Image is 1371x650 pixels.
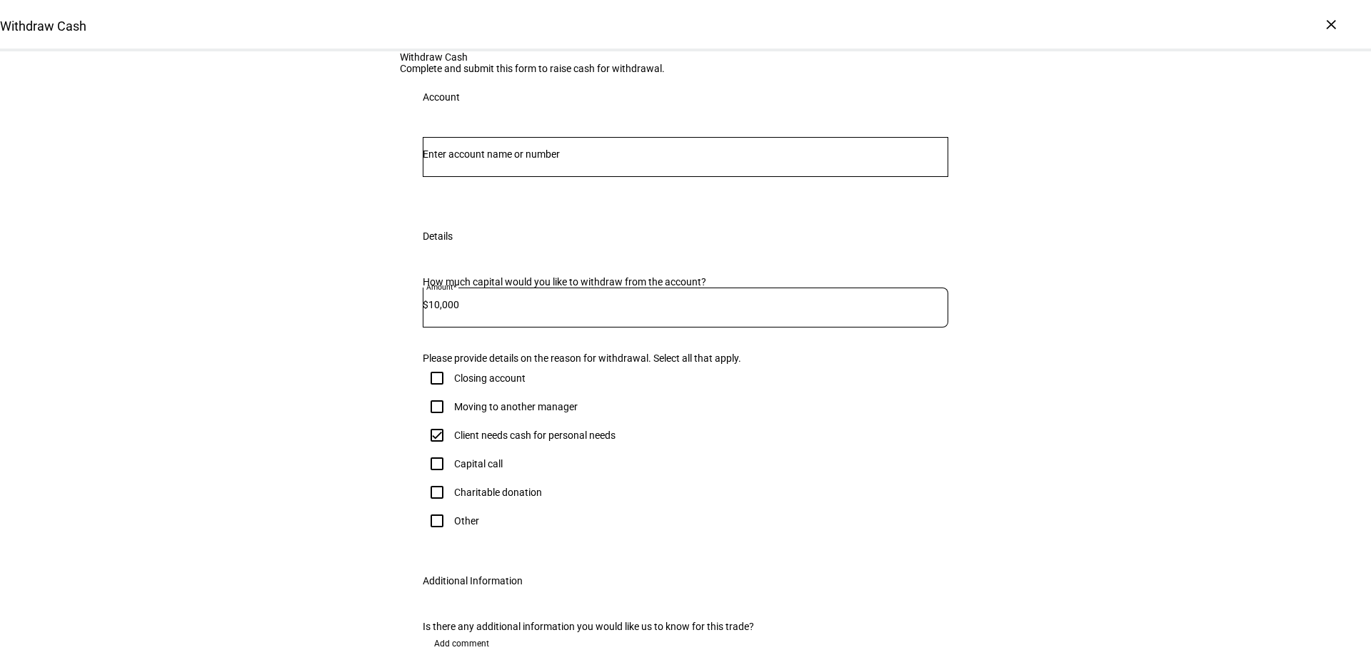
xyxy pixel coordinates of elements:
[454,401,578,412] div: Moving to another manager
[454,458,503,469] div: Capital call
[400,51,971,63] div: Withdraw Cash
[423,91,460,103] div: Account
[454,372,526,384] div: Closing account
[423,352,948,364] div: Please provide details on the reason for withdrawal. Select all that apply.
[423,621,948,632] div: Is there any additional information you would like us to know for this trade?
[454,515,479,527] div: Other
[423,148,948,160] input: Number
[454,487,542,498] div: Charitable donation
[1320,13,1342,36] div: ×
[426,283,456,291] mat-label: Amount*
[400,63,971,74] div: Complete and submit this form to raise cash for withdrawal.
[454,430,616,441] div: Client needs cash for personal needs
[423,230,453,242] div: Details
[423,575,523,586] div: Additional Information
[423,276,948,288] div: How much capital would you like to withdraw from the account?
[423,299,428,310] span: $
